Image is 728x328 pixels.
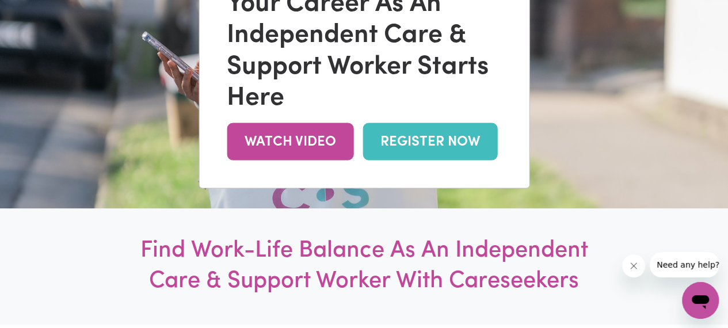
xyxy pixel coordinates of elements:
[7,8,70,17] span: Need any help?
[622,254,645,277] iframe: Close message
[227,123,353,160] a: WATCH VIDEO
[650,252,719,277] iframe: Message from company
[363,123,497,160] a: REGISTER NOW
[682,282,719,319] iframe: Button to launch messaging window
[127,236,600,297] h1: Find Work-Life Balance As An Independent Care & Support Worker With Careseekers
